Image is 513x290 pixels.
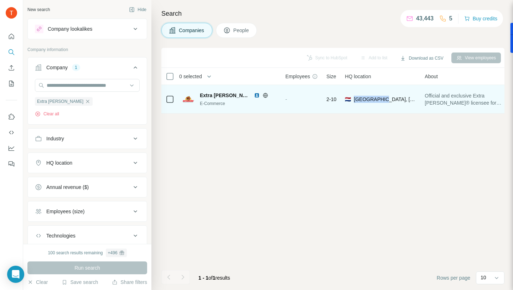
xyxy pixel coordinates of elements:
[28,20,147,37] button: Company lookalikes
[354,96,416,103] span: [GEOGRAPHIC_DATA], [GEOGRAPHIC_DATA]
[326,73,336,80] span: Size
[27,46,147,53] p: Company information
[27,6,50,13] div: New search
[254,92,260,98] img: LinkedIn logo
[200,92,250,99] span: Extra [PERSON_NAME]
[6,46,17,59] button: Search
[6,77,17,90] button: My lists
[46,64,68,71] div: Company
[198,275,208,281] span: 1 - 1
[48,249,126,257] div: 100 search results remaining
[285,96,287,102] span: -
[437,274,470,281] span: Rows per page
[72,64,80,71] div: 1
[183,96,194,102] img: Logo of Extra Joss
[416,14,434,23] p: 43,443
[345,73,371,80] span: HQ location
[46,159,72,166] div: HQ location
[208,275,213,281] span: of
[28,59,147,79] button: Company1
[198,275,230,281] span: results
[464,14,497,24] button: Buy credits
[48,25,92,32] div: Company lookalikes
[28,227,147,244] button: Technologies
[161,9,504,19] h4: Search
[7,266,24,283] div: Open Intercom Messenger
[124,4,151,15] button: Hide
[6,61,17,74] button: Enrich CSV
[6,157,17,170] button: Feedback
[213,275,216,281] span: 1
[46,135,64,142] div: Industry
[6,110,17,123] button: Use Surfe on LinkedIn
[28,179,147,196] button: Annual revenue ($)
[6,7,17,19] img: Avatar
[6,30,17,43] button: Quick start
[285,73,310,80] span: Employees
[395,53,448,64] button: Download as CSV
[108,250,118,256] div: + 496
[28,203,147,220] button: Employees (size)
[345,96,351,103] span: 🇳🇱
[179,73,202,80] span: 0 selected
[46,208,84,215] div: Employees (size)
[46,184,89,191] div: Annual revenue ($)
[28,154,147,171] button: HQ location
[35,111,59,117] button: Clear all
[326,96,336,103] span: 2-10
[6,126,17,139] button: Use Surfe API
[425,73,438,80] span: About
[27,279,48,286] button: Clear
[449,14,452,23] p: 5
[28,130,147,147] button: Industry
[112,279,147,286] button: Share filters
[62,279,98,286] button: Save search
[200,100,277,107] div: E-Commerce
[6,142,17,155] button: Dashboard
[179,27,205,34] span: Companies
[233,27,250,34] span: People
[37,98,83,105] span: Extra [PERSON_NAME]
[481,274,486,281] p: 10
[46,232,76,239] div: Technologies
